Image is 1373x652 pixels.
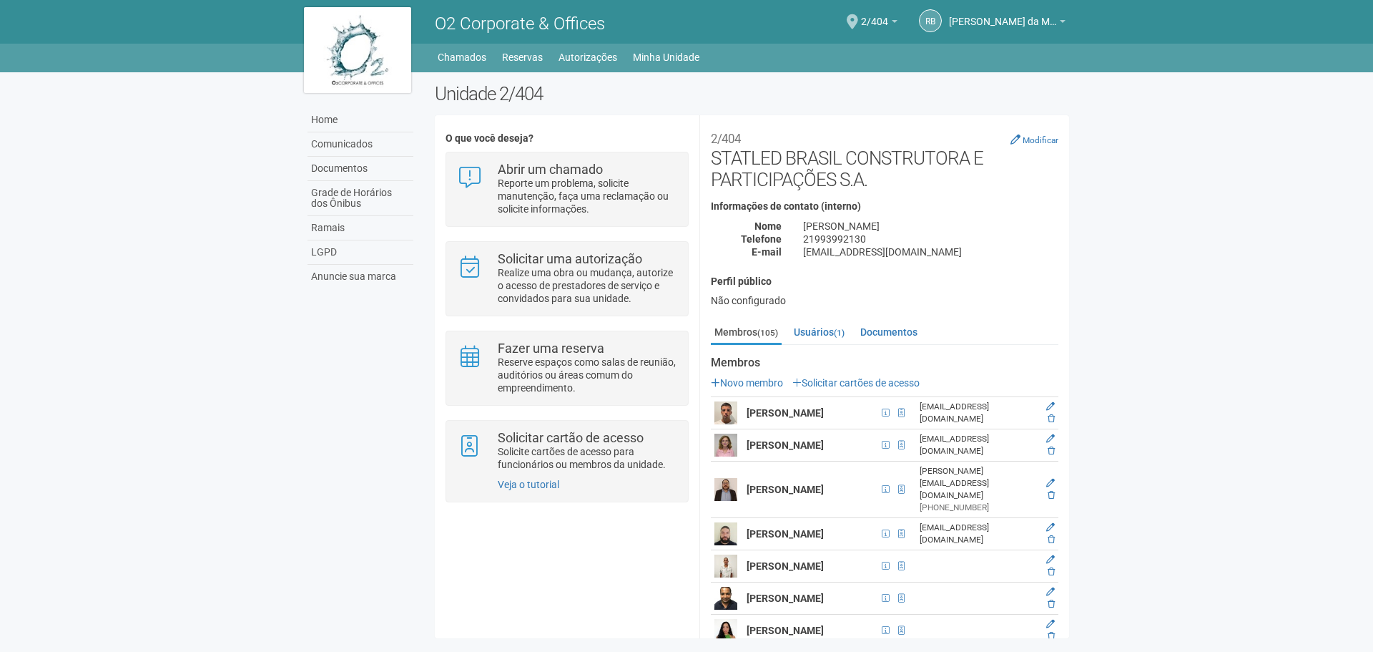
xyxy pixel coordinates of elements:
h2: Unidade 2/404 [435,83,1069,104]
span: O2 Corporate & Offices [435,14,605,34]
div: [PHONE_NUMBER] [920,502,1035,514]
img: user.png [714,587,737,610]
small: (105) [757,328,778,338]
a: Autorizações [558,47,617,67]
span: Raul Barrozo da Motta Junior [949,2,1056,27]
div: [EMAIL_ADDRESS][DOMAIN_NAME] [920,401,1035,425]
img: logo.jpg [304,7,411,93]
p: Solicite cartões de acesso para funcionários ou membros da unidade. [498,445,677,471]
h4: Informações de contato (interno) [711,201,1058,212]
strong: [PERSON_NAME] [747,484,824,495]
div: [EMAIL_ADDRESS][DOMAIN_NAME] [792,245,1069,258]
a: Editar membro [1046,478,1055,488]
img: user.png [714,619,737,642]
strong: [PERSON_NAME] [747,439,824,451]
a: Editar membro [1046,587,1055,597]
a: Chamados [438,47,486,67]
strong: [PERSON_NAME] [747,528,824,540]
div: [PERSON_NAME] [792,220,1069,233]
a: Editar membro [1046,402,1055,412]
p: Realize uma obra ou mudança, autorize o acesso de prestadores de serviço e convidados para sua un... [498,266,677,305]
div: [PERSON_NAME][EMAIL_ADDRESS][DOMAIN_NAME] [920,465,1035,502]
strong: Abrir um chamado [498,162,603,177]
h4: O que você deseja? [446,133,688,144]
a: Excluir membro [1048,599,1055,609]
small: 2/404 [711,132,741,146]
a: Excluir membro [1048,631,1055,641]
a: Modificar [1010,134,1058,145]
p: Reserve espaços como salas de reunião, auditórios ou áreas comum do empreendimento. [498,356,677,394]
a: Solicitar cartão de acesso Solicite cartões de acesso para funcionários ou membros da unidade. [457,432,676,471]
a: [PERSON_NAME] da Motta Junior [949,18,1066,29]
a: Reservas [502,47,543,67]
a: Documentos [307,157,413,181]
a: 2/404 [861,18,897,29]
h4: Perfil público [711,276,1058,287]
a: Excluir membro [1048,414,1055,424]
strong: [PERSON_NAME] [747,593,824,604]
strong: Telefone [741,233,782,245]
a: Solicitar uma autorização Realize uma obra ou mudança, autorize o acesso de prestadores de serviç... [457,253,676,305]
div: [EMAIL_ADDRESS][DOMAIN_NAME] [920,433,1035,457]
div: [EMAIL_ADDRESS][DOMAIN_NAME] [920,522,1035,546]
strong: [PERSON_NAME] [747,625,824,636]
h2: STATLED BRASIL CONSTRUTORA E PARTICIPAÇÕES S.A. [711,126,1058,190]
small: Modificar [1023,135,1058,145]
a: LGPD [307,240,413,265]
strong: [PERSON_NAME] [747,407,824,419]
a: Usuários(1) [790,321,848,343]
strong: E-mail [752,246,782,258]
a: Documentos [857,321,921,343]
small: (1) [834,328,845,338]
strong: Nome [754,220,782,232]
a: Membros(105) [711,321,782,345]
strong: Fazer uma reserva [498,341,604,356]
a: Editar membro [1046,555,1055,565]
strong: [PERSON_NAME] [747,560,824,572]
strong: Membros [711,356,1058,369]
img: user.png [714,478,737,501]
a: Excluir membro [1048,535,1055,545]
img: user.png [714,522,737,545]
a: Editar membro [1046,522,1055,532]
a: Grade de Horários dos Ônibus [307,181,413,216]
img: user.png [714,402,737,424]
a: Editar membro [1046,619,1055,629]
a: Novo membro [711,377,783,389]
div: Não configurado [711,294,1058,307]
img: user.png [714,555,737,578]
img: user.png [714,434,737,457]
a: Fazer uma reserva Reserve espaços como salas de reunião, auditórios ou áreas comum do empreendime... [457,342,676,394]
a: Solicitar cartões de acesso [792,377,920,389]
a: Editar membro [1046,434,1055,444]
a: Excluir membro [1048,567,1055,577]
a: Ramais [307,216,413,240]
a: Anuncie sua marca [307,265,413,288]
p: Reporte um problema, solicite manutenção, faça uma reclamação ou solicite informações. [498,177,677,215]
a: Home [307,108,413,132]
strong: Solicitar uma autorização [498,251,642,266]
span: 2/404 [861,2,888,27]
a: Minha Unidade [633,47,699,67]
div: 21993992130 [792,233,1069,245]
a: RB [919,9,942,32]
a: Comunicados [307,132,413,157]
a: Abrir um chamado Reporte um problema, solicite manutenção, faça uma reclamação ou solicite inform... [457,163,676,215]
a: Veja o tutorial [498,479,559,490]
a: Excluir membro [1048,446,1055,456]
strong: Solicitar cartão de acesso [498,430,644,445]
a: Excluir membro [1048,490,1055,500]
